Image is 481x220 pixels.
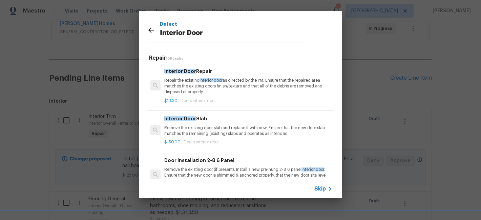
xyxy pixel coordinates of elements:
[164,99,177,103] span: $13.30
[181,99,216,103] span: Doors interior door
[164,125,332,137] p: Remove the existing door slab and replace it with new. Ensure that the new door slab matches the ...
[164,69,196,74] span: Interior Door
[164,157,332,164] h6: Door Installation 2-8 6 Panel
[149,55,334,62] h5: Repair
[164,78,332,95] p: Repair the existing as directed by the PM. Ensure that the repaired area matches the existing doo...
[184,140,219,144] span: Doors interior door
[164,98,332,104] p: |
[164,167,332,184] p: Remove the existing door (if present). Install a new pre-hung 2-8 6 panel . Ensure that the new d...
[301,167,324,172] span: interior door
[160,20,304,28] p: Defect
[160,28,304,39] p: Interior Door
[166,57,183,60] span: 10 Results
[314,185,326,192] span: Skip
[164,116,196,121] span: Interior Door
[164,67,332,75] h6: Repair
[164,140,181,144] span: $150.00
[200,78,223,82] span: interior door
[164,139,332,145] p: |
[164,115,332,122] h6: Slab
